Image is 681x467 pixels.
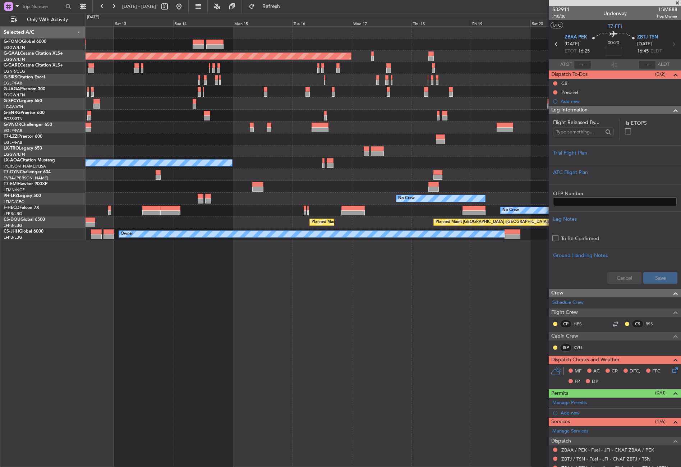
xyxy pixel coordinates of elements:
[565,41,579,48] span: [DATE]
[4,134,42,139] a: T7-LZZIPraetor 600
[575,378,580,385] span: FP
[4,229,19,234] span: CS-JHH
[4,134,18,139] span: T7-LZZI
[4,218,20,222] span: CS-DOU
[608,23,622,30] span: T7-FFI
[565,34,587,41] span: ZBAA PEK
[552,6,570,13] span: 532911
[551,389,568,398] span: Permits
[658,61,670,68] span: ALDT
[565,48,576,55] span: ETOT
[87,14,99,20] div: [DATE]
[657,6,677,13] span: LSM888
[561,456,650,462] a: ZBTJ / TSN - Fuel - JFI - CNAF ZBTJ / TSN
[4,128,22,133] a: EGLF/FAB
[4,111,20,115] span: G-ENRG
[551,289,563,297] span: Crew
[4,69,25,74] a: EGNR/CEG
[4,87,45,91] a: G-JAGAPhenom 300
[4,164,46,169] a: [PERSON_NAME]/QSA
[553,119,614,126] span: Flight Released By...
[4,99,42,103] a: G-SPCYLegacy 650
[4,182,47,186] a: T7-EMIHawker 900XP
[471,20,530,26] div: Fri 19
[578,48,590,55] span: 16:25
[245,1,289,12] button: Refresh
[652,368,661,375] span: FFC
[352,20,411,26] div: Wed 17
[603,10,627,17] div: Underway
[574,60,591,69] input: --:--
[121,229,133,239] div: Owner
[551,70,588,79] span: Dispatch To-Dos
[4,229,43,234] a: CS-JHHGlobal 6000
[551,418,570,426] span: Services
[574,321,590,327] a: HPS
[4,235,22,240] a: LFPB/LBG
[560,344,572,352] div: ISP
[551,437,571,445] span: Dispatch
[4,218,45,222] a: CS-DOUGlobal 6500
[312,217,425,228] div: Planned Maint [GEOGRAPHIC_DATA] ([GEOGRAPHIC_DATA])
[4,206,39,210] a: F-HECDFalcon 7X
[114,20,173,26] div: Sat 13
[233,20,293,26] div: Mon 15
[630,368,640,375] span: DFC,
[4,194,41,198] a: 9H-LPZLegacy 500
[4,223,22,228] a: LFPB/LBG
[552,399,587,407] a: Manage Permits
[637,34,658,41] span: ZBTJ TSN
[22,1,63,12] input: Trip Number
[4,51,63,56] a: G-GAALCessna Citation XLS+
[552,428,588,435] a: Manage Services
[592,378,598,385] span: DP
[502,205,519,216] div: No Crew
[553,190,677,197] label: OFP Number
[4,92,25,98] a: EGGW/LTN
[8,14,78,26] button: Only With Activity
[4,206,19,210] span: F-HECD
[4,146,42,151] a: LX-TROLegacy 650
[4,140,22,145] a: EGLF/FAB
[575,368,581,375] span: MF
[4,152,25,157] a: EGGW/LTN
[4,146,19,151] span: LX-TRO
[551,106,588,114] span: Leg Information
[553,149,677,157] div: Trial Flight Plan
[551,356,620,364] span: Dispatch Checks and Weather
[411,20,471,26] div: Thu 18
[4,57,25,62] a: EGGW/LTN
[626,119,677,127] label: Is ETOPS
[19,17,76,22] span: Only With Activity
[612,368,618,375] span: CR
[4,63,20,68] span: G-GARE
[4,104,23,110] a: LGAV/ATH
[553,169,677,176] div: ATC Flight Plan
[645,321,662,327] a: RSS
[4,116,23,122] a: EGSS/STN
[256,4,286,9] span: Refresh
[655,70,666,78] span: (0/2)
[4,170,20,174] span: T7-DYN
[551,332,578,340] span: Cabin Crew
[4,158,55,162] a: LX-AOACitation Mustang
[553,215,677,223] div: Leg Notes
[4,211,22,216] a: LFPB/LBG
[398,193,415,204] div: No Crew
[173,20,233,26] div: Sun 14
[553,252,677,259] div: Ground Handling Notes
[551,308,578,317] span: Flight Crew
[561,89,578,95] div: Prebrief
[4,51,20,56] span: G-GAAL
[561,410,677,416] div: Add new
[560,61,572,68] span: ATOT
[4,158,20,162] span: LX-AOA
[637,48,649,55] span: 16:45
[4,111,45,115] a: G-ENRGPraetor 600
[4,75,45,79] a: G-SIRSCitation Excel
[4,40,46,44] a: G-FOMOGlobal 6000
[4,194,18,198] span: 9H-LPZ
[552,299,584,306] a: Schedule Crew
[561,98,677,104] div: Add new
[436,217,549,228] div: Planned Maint [GEOGRAPHIC_DATA] ([GEOGRAPHIC_DATA])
